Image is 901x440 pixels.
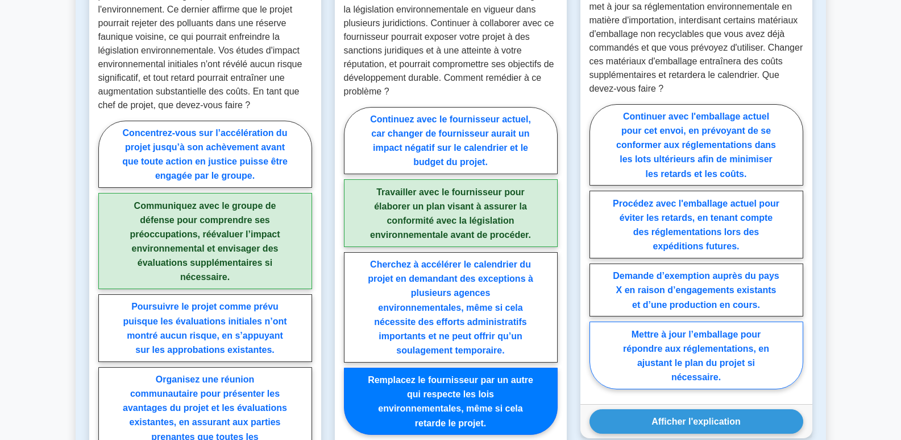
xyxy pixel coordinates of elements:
font: Travailler avec le fournisseur pour élaborer un plan visant à assurer la conformité avec la légis... [370,187,531,239]
font: Continuez avec le fournisseur actuel, car changer de fournisseur aurait un impact négatif sur le ... [370,114,531,167]
font: Procédez avec l'emballage actuel pour éviter les retards, en tenant compte des réglementations lo... [613,198,779,250]
font: Concentrez-vous sur l’accélération du projet jusqu’à son achèvement avant que toute action en jus... [122,128,288,180]
font: Demande d’exemption auprès du pays X en raison d’engagements existants et d’une production en cours. [613,271,779,309]
font: Poursuivre le projet comme prévu puisque les évaluations initiales n’ont montré aucun risque, en ... [123,302,287,354]
font: Communiquez avec le groupe de défense pour comprendre ses préoccupations, réévaluer l’impact envi... [130,200,280,282]
font: Afficher l'explication [651,417,741,426]
font: Continuer avec l'emballage actuel pour cet envoi, en prévoyant de se conformer aux réglementation... [616,112,776,179]
font: Remplacez le fournisseur par un autre qui respecte les lois environnementales, même si cela retar... [368,375,533,427]
button: Afficher l'explication [589,409,803,434]
font: Mettre à jour l’emballage pour répondre aux réglementations, en ajustant le plan du projet si néc... [623,329,769,381]
font: Cherchez à accélérer le calendrier du projet en demandant des exceptions à plusieurs agences envi... [368,260,533,355]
